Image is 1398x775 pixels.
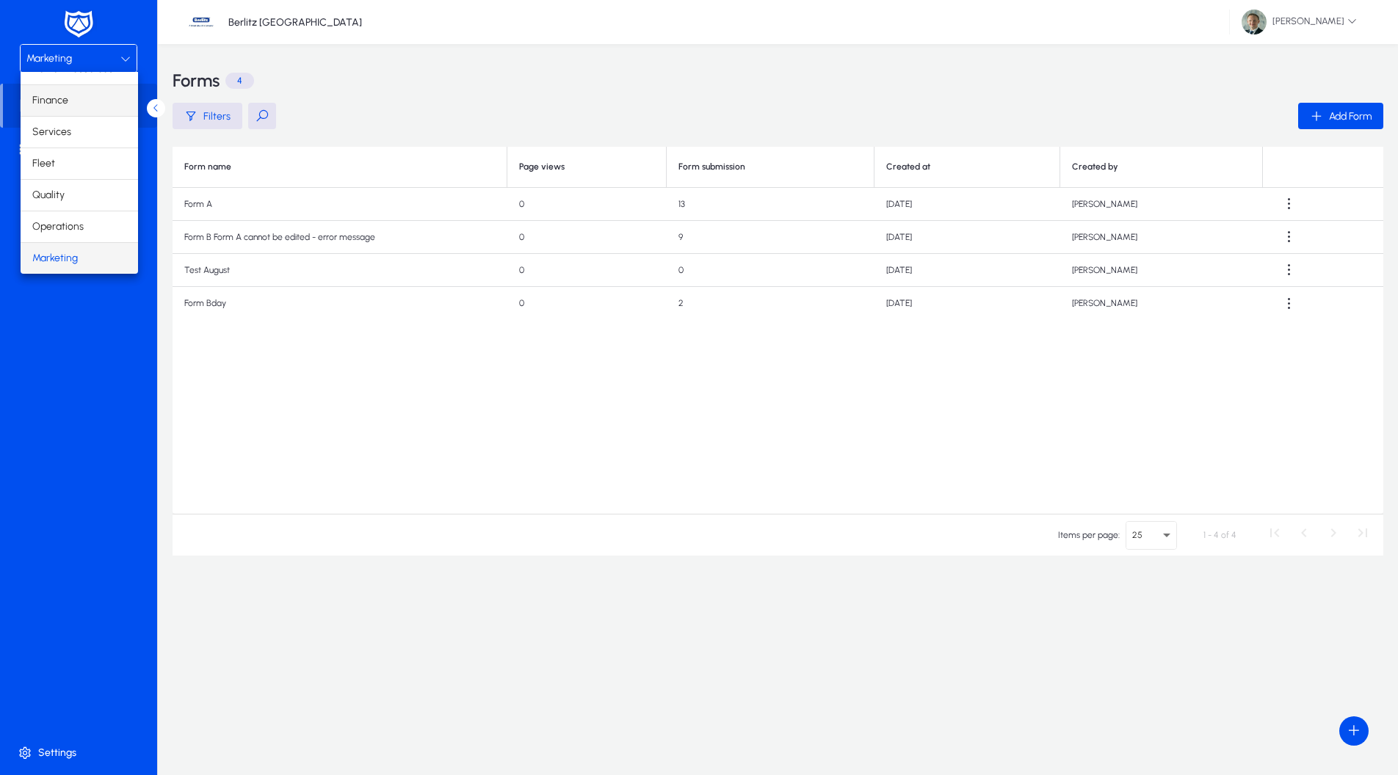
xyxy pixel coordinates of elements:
[32,123,71,141] span: Services
[32,250,78,267] span: Marketing
[32,155,55,172] span: Fleet
[32,92,68,109] span: Finance
[32,186,65,204] span: Quality
[32,218,84,236] span: Operations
